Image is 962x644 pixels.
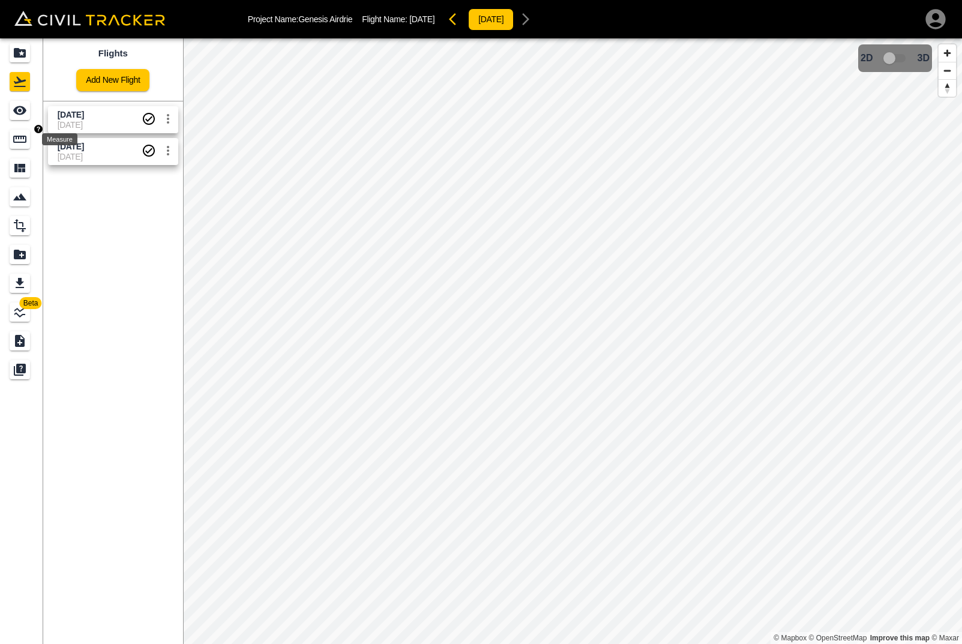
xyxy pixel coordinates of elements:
[774,634,807,642] a: Mapbox
[861,53,873,64] span: 2D
[939,79,956,97] button: Reset bearing to north
[183,38,962,644] canvas: Map
[870,634,930,642] a: Map feedback
[409,14,434,24] span: [DATE]
[931,634,959,642] a: Maxar
[468,8,514,31] button: [DATE]
[809,634,867,642] a: OpenStreetMap
[362,14,434,24] p: Flight Name:
[939,44,956,62] button: Zoom in
[939,62,956,79] button: Zoom out
[42,133,77,145] div: Measure
[248,14,352,24] p: Project Name: Genesis Airdrie
[14,11,165,26] img: Civil Tracker
[918,53,930,64] span: 3D
[878,47,913,70] span: 3D model not uploaded yet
